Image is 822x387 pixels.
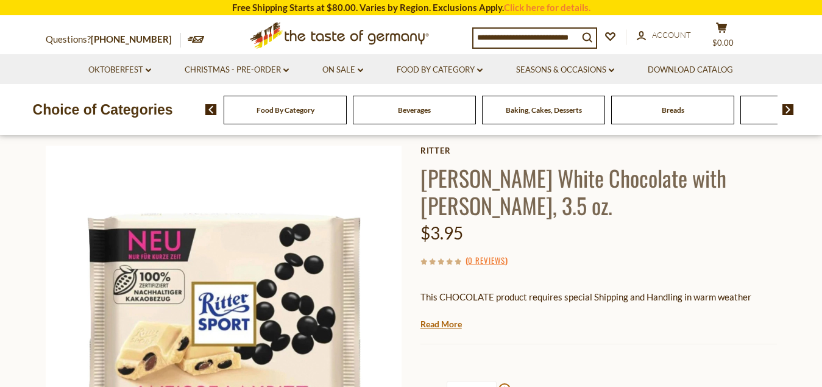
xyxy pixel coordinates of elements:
[88,63,151,77] a: Oktoberfest
[466,254,508,266] span: ( )
[506,105,582,115] a: Baking, Cakes, Desserts
[322,63,363,77] a: On Sale
[648,63,733,77] a: Download Catalog
[91,34,172,44] a: [PHONE_NUMBER]
[257,105,314,115] a: Food By Category
[420,289,777,305] p: This CHOCOLATE product requires special Shipping and Handling in warm weather
[637,29,691,42] a: Account
[652,30,691,40] span: Account
[704,22,740,52] button: $0.00
[420,146,777,155] a: Ritter
[398,105,431,115] a: Beverages
[712,38,734,48] span: $0.00
[420,164,777,219] h1: [PERSON_NAME] White Chocolate with [PERSON_NAME], 3.5 oz.
[504,2,590,13] a: Click here for details.
[205,104,217,115] img: previous arrow
[516,63,614,77] a: Seasons & Occasions
[420,318,462,330] a: Read More
[468,254,505,268] a: 0 Reviews
[397,63,483,77] a: Food By Category
[46,32,181,48] p: Questions?
[432,314,777,329] li: We will ship this product in heat-protective packaging and ice during warm weather months or to w...
[662,105,684,115] a: Breads
[782,104,794,115] img: next arrow
[185,63,289,77] a: Christmas - PRE-ORDER
[420,222,463,243] span: $3.95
